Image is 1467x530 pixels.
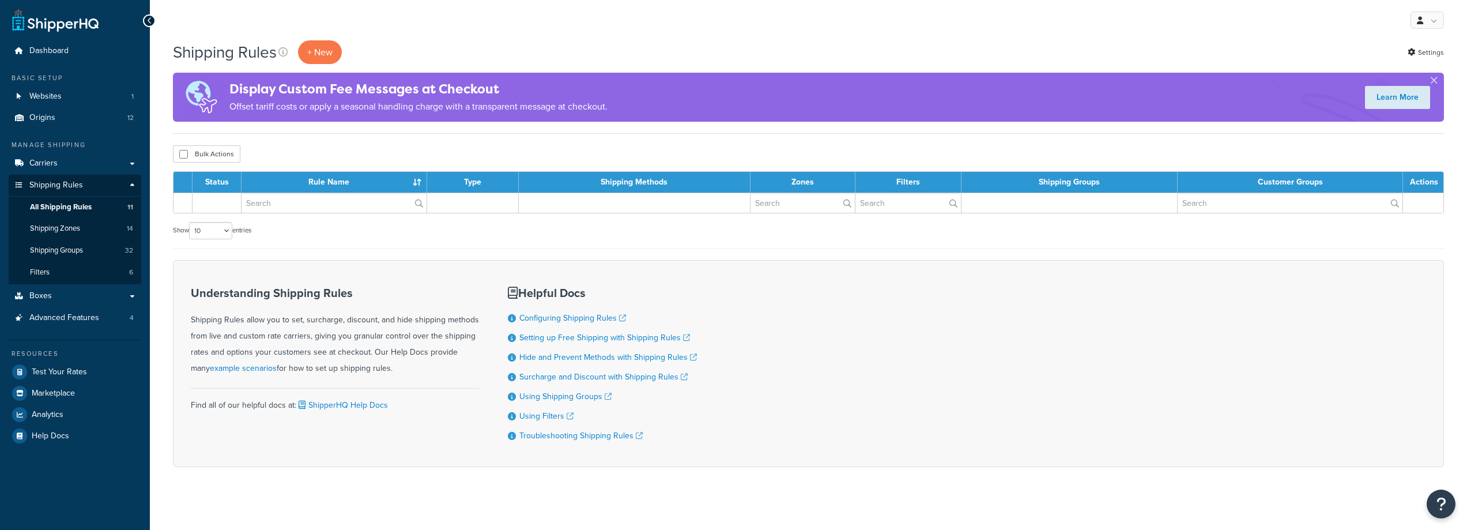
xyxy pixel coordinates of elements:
[193,172,242,193] th: Status
[229,80,608,99] h4: Display Custom Fee Messages at Checkout
[29,313,99,323] span: Advanced Features
[12,9,99,32] a: ShipperHQ Home
[9,197,141,218] li: All Shipping Rules
[296,399,388,411] a: ShipperHQ Help Docs
[29,92,62,102] span: Websites
[519,172,751,193] th: Shipping Methods
[9,218,141,239] a: Shipping Zones 14
[9,362,141,382] a: Test Your Rates
[29,159,58,168] span: Carriers
[427,172,519,193] th: Type
[1427,490,1455,518] button: Open Resource Center
[127,113,134,123] span: 12
[130,313,134,323] span: 4
[855,172,961,193] th: Filters
[9,140,141,150] div: Manage Shipping
[173,41,277,63] h1: Shipping Rules
[9,107,141,129] li: Origins
[9,197,141,218] a: All Shipping Rules 11
[9,383,141,404] a: Marketplace
[9,307,141,329] a: Advanced Features 4
[30,246,83,255] span: Shipping Groups
[210,362,277,374] a: example scenarios
[173,222,251,239] label: Show entries
[519,312,626,324] a: Configuring Shipping Rules
[9,426,141,446] a: Help Docs
[1178,193,1402,213] input: Search
[9,175,141,196] a: Shipping Rules
[30,202,92,212] span: All Shipping Rules
[29,291,52,301] span: Boxes
[32,367,87,377] span: Test Your Rates
[173,73,229,122] img: duties-banner-06bc72dcb5fe05cb3f9472aba00be2ae8eb53ab6f0d8bb03d382ba314ac3c341.png
[9,153,141,174] a: Carriers
[29,46,69,56] span: Dashboard
[127,202,133,212] span: 11
[1365,86,1430,109] a: Learn More
[9,240,141,261] li: Shipping Groups
[519,351,697,363] a: Hide and Prevent Methods with Shipping Rules
[30,224,80,234] span: Shipping Zones
[229,99,608,115] p: Offset tariff costs or apply a seasonal handling charge with a transparent message at checkout.
[191,287,479,299] h3: Understanding Shipping Rules
[173,145,240,163] button: Bulk Actions
[519,410,574,422] a: Using Filters
[32,431,69,441] span: Help Docs
[189,222,232,239] select: Showentries
[751,193,855,213] input: Search
[9,349,141,359] div: Resources
[9,86,141,107] li: Websites
[9,107,141,129] a: Origins 12
[29,181,83,190] span: Shipping Rules
[9,307,141,329] li: Advanced Features
[129,268,133,277] span: 6
[131,92,134,102] span: 1
[9,240,141,261] a: Shipping Groups 32
[298,40,342,64] p: + New
[9,262,141,283] a: Filters 6
[9,40,141,62] a: Dashboard
[191,287,479,377] div: Shipping Rules allow you to set, surcharge, discount, and hide shipping methods from live and cus...
[191,388,479,414] div: Find all of our helpful docs at:
[751,172,856,193] th: Zones
[32,389,75,399] span: Marketplace
[519,390,612,403] a: Using Shipping Groups
[30,268,50,277] span: Filters
[9,175,141,284] li: Shipping Rules
[519,371,688,383] a: Surcharge and Discount with Shipping Rules
[508,287,697,299] h3: Helpful Docs
[1408,44,1444,61] a: Settings
[9,86,141,107] a: Websites 1
[9,404,141,425] a: Analytics
[125,246,133,255] span: 32
[242,193,427,213] input: Search
[1403,172,1443,193] th: Actions
[127,224,133,234] span: 14
[9,285,141,307] a: Boxes
[9,262,141,283] li: Filters
[9,73,141,83] div: Basic Setup
[519,430,643,442] a: Troubleshooting Shipping Rules
[961,172,1178,193] th: Shipping Groups
[9,218,141,239] li: Shipping Zones
[1178,172,1403,193] th: Customer Groups
[855,193,961,213] input: Search
[29,113,55,123] span: Origins
[242,172,427,193] th: Rule Name
[519,332,690,344] a: Setting up Free Shipping with Shipping Rules
[32,410,63,420] span: Analytics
